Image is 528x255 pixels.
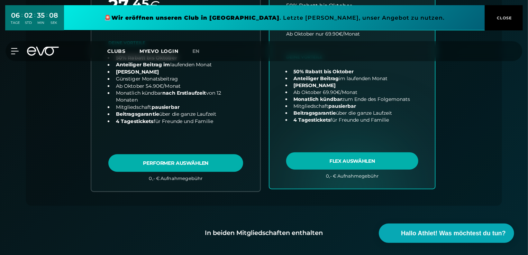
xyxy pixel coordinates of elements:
div: MIN [37,20,45,25]
div: In beiden Mitgliedschaften enthalten [37,228,491,238]
span: Hallo Athlet! Was möchtest du tun? [401,229,506,238]
div: 35 [37,10,45,20]
div: SEK [49,20,58,25]
span: CLOSE [495,15,512,21]
div: : [47,11,48,29]
div: 08 [49,10,58,20]
a: en [192,47,208,55]
div: TAGE [11,20,20,25]
a: Clubs [107,48,139,54]
div: : [35,11,36,29]
button: Hallo Athlet! Was möchtest du tun? [379,224,514,243]
div: 02 [25,10,33,20]
div: : [22,11,23,29]
div: 06 [11,10,20,20]
a: MYEVO LOGIN [139,48,179,54]
div: STD [25,20,33,25]
button: CLOSE [485,5,523,30]
span: en [192,48,200,54]
span: Clubs [107,48,126,54]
